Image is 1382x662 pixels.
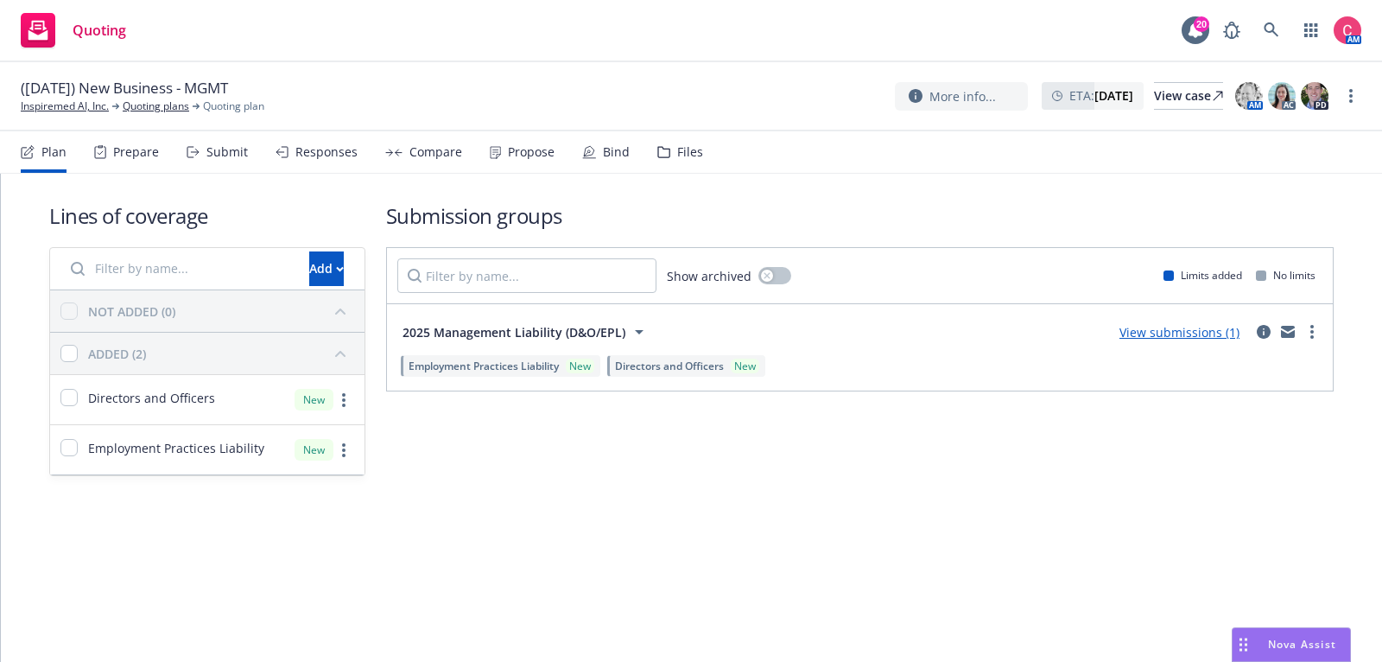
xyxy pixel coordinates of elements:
span: More info... [929,87,996,105]
span: Nova Assist [1268,637,1336,652]
span: ([DATE]) New Business - MGMT [21,78,228,99]
div: Drag to move [1233,628,1254,661]
button: NOT ADDED (0) [88,297,354,325]
button: ADDED (2) [88,340,354,367]
span: Directors and Officers [615,359,724,373]
span: Quoting plan [203,99,264,114]
input: Filter by name... [397,258,656,293]
img: photo [1268,82,1296,110]
a: more [333,440,354,461]
a: more [1302,321,1322,342]
a: Report a Bug [1214,13,1249,48]
div: Bind [603,145,630,159]
a: View submissions (1) [1119,324,1239,341]
div: New [295,439,333,461]
div: New [566,359,594,373]
button: Add [309,251,344,286]
div: Propose [508,145,555,159]
button: Nova Assist [1232,627,1351,662]
span: Show archived [667,267,751,285]
div: No limits [1256,268,1315,283]
div: Compare [409,145,462,159]
a: Search [1254,13,1289,48]
div: Add [309,252,344,285]
a: mail [1277,321,1298,342]
div: NOT ADDED (0) [88,302,175,321]
span: Employment Practices Liability [409,359,559,373]
div: Plan [41,145,67,159]
div: Prepare [113,145,159,159]
div: Submit [206,145,248,159]
button: 2025 Management Liability (D&O/EPL) [397,315,655,349]
span: ETA : [1069,86,1133,105]
img: photo [1235,82,1263,110]
input: Filter by name... [60,251,299,286]
div: New [731,359,759,373]
div: 20 [1194,16,1209,32]
div: Limits added [1163,268,1242,283]
div: Responses [295,145,358,159]
div: New [295,389,333,411]
span: Directors and Officers [88,389,215,407]
div: Files [677,145,703,159]
a: Switch app [1294,13,1328,48]
a: Quoting plans [123,99,189,114]
a: more [333,390,354,411]
a: Quoting [14,6,133,54]
a: circleInformation [1253,321,1274,342]
h1: Submission groups [386,201,1334,230]
button: More info... [895,82,1028,111]
span: Quoting [73,23,126,37]
a: more [1341,86,1361,106]
h1: Lines of coverage [49,201,365,230]
span: 2025 Management Liability (D&O/EPL) [403,323,625,341]
strong: [DATE] [1094,87,1133,104]
div: View case [1154,83,1223,109]
a: View case [1154,82,1223,110]
div: ADDED (2) [88,345,146,363]
img: photo [1334,16,1361,44]
span: Employment Practices Liability [88,439,264,457]
a: Inspiremed AI, Inc. [21,99,109,114]
img: photo [1301,82,1328,110]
